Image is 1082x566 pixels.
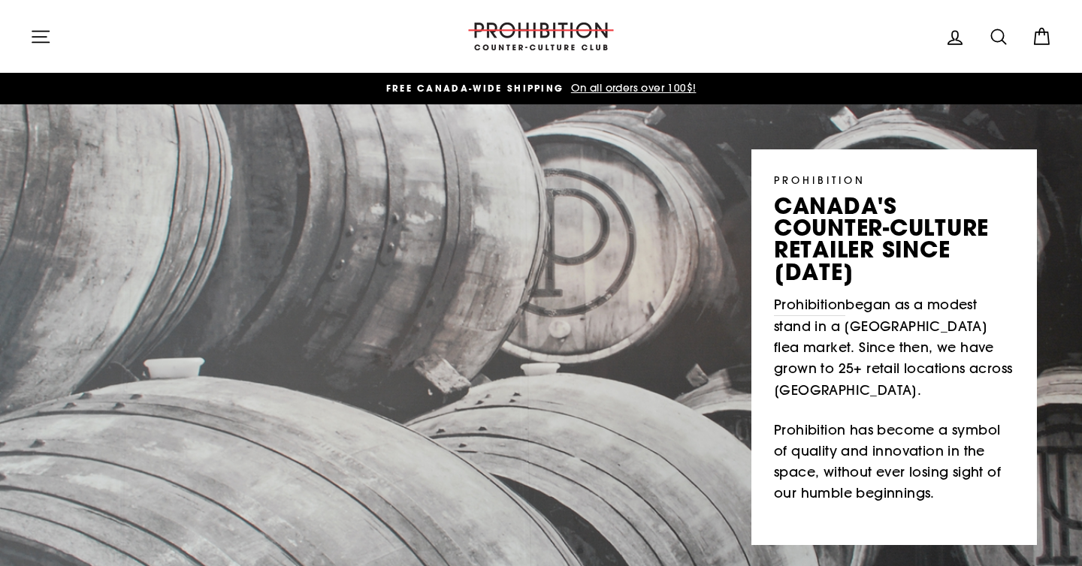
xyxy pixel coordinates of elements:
p: PROHIBITION [774,172,1014,188]
p: canada's counter-culture retailer since [DATE] [774,195,1014,283]
p: Prohibition has become a symbol of quality and innovation in the space, without ever losing sight... [774,420,1014,504]
img: PROHIBITION COUNTER-CULTURE CLUB [466,23,616,50]
a: Prohibition [774,294,845,316]
span: On all orders over 100$! [567,81,697,95]
p: began as a modest stand in a [GEOGRAPHIC_DATA] flea market. Since then, we have grown to 25+ reta... [774,294,1014,401]
a: FREE CANADA-WIDE SHIPPING On all orders over 100$! [34,80,1048,97]
span: FREE CANADA-WIDE SHIPPING [386,82,564,95]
